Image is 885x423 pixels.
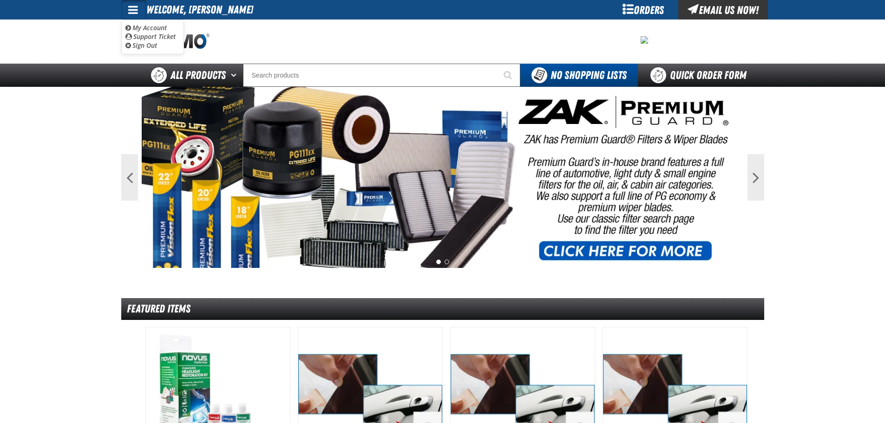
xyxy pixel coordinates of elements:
[497,64,520,87] button: Start Searching
[520,64,638,87] button: You do not have available Shopping Lists. Open to Create a New List
[641,36,648,44] img: 2478c7e4e0811ca5ea97a8c95d68d55a.jpeg
[551,69,627,82] span: No Shopping Lists
[747,154,764,201] button: Next
[228,64,243,87] button: Open All Products pages
[142,87,744,268] img: PG Filters & Wipers
[121,154,138,201] button: Previous
[125,23,167,32] a: My Account
[125,32,176,41] a: Support Ticket
[170,67,226,84] span: All Products
[243,64,520,87] input: Search
[445,260,449,264] button: 2 of 2
[436,260,441,264] button: 1 of 2
[125,41,157,50] a: Sign Out
[638,64,764,87] a: Quick Order Form
[121,298,764,320] div: Featured Items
